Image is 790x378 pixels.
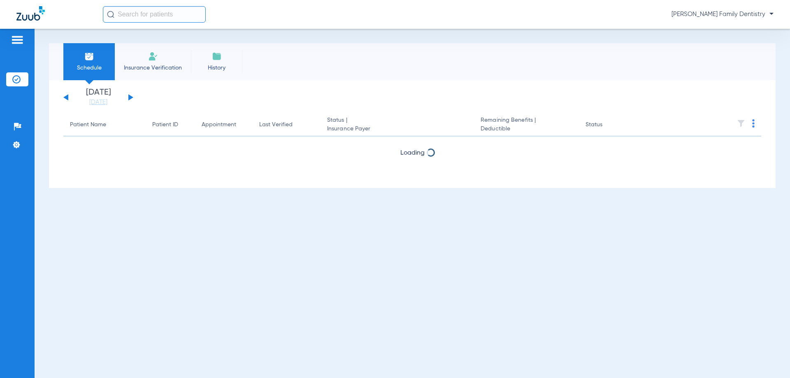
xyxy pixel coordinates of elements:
[481,125,572,133] span: Deductible
[400,150,425,156] span: Loading
[327,125,467,133] span: Insurance Payer
[474,114,579,137] th: Remaining Benefits |
[16,6,45,21] img: Zuub Logo
[752,119,755,128] img: group-dot-blue.svg
[202,121,236,129] div: Appointment
[579,114,634,137] th: Status
[11,35,24,45] img: hamburger-icon
[121,64,185,72] span: Insurance Verification
[74,98,123,107] a: [DATE]
[70,121,106,129] div: Patient Name
[737,119,745,128] img: filter.svg
[103,6,206,23] input: Search for patients
[84,51,94,61] img: Schedule
[259,121,314,129] div: Last Verified
[259,121,293,129] div: Last Verified
[152,121,178,129] div: Patient ID
[202,121,246,129] div: Appointment
[74,88,123,107] li: [DATE]
[212,51,222,61] img: History
[671,10,774,19] span: [PERSON_NAME] Family Dentistry
[70,64,109,72] span: Schedule
[152,121,188,129] div: Patient ID
[70,121,139,129] div: Patient Name
[148,51,158,61] img: Manual Insurance Verification
[197,64,236,72] span: History
[107,11,114,18] img: Search Icon
[321,114,474,137] th: Status |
